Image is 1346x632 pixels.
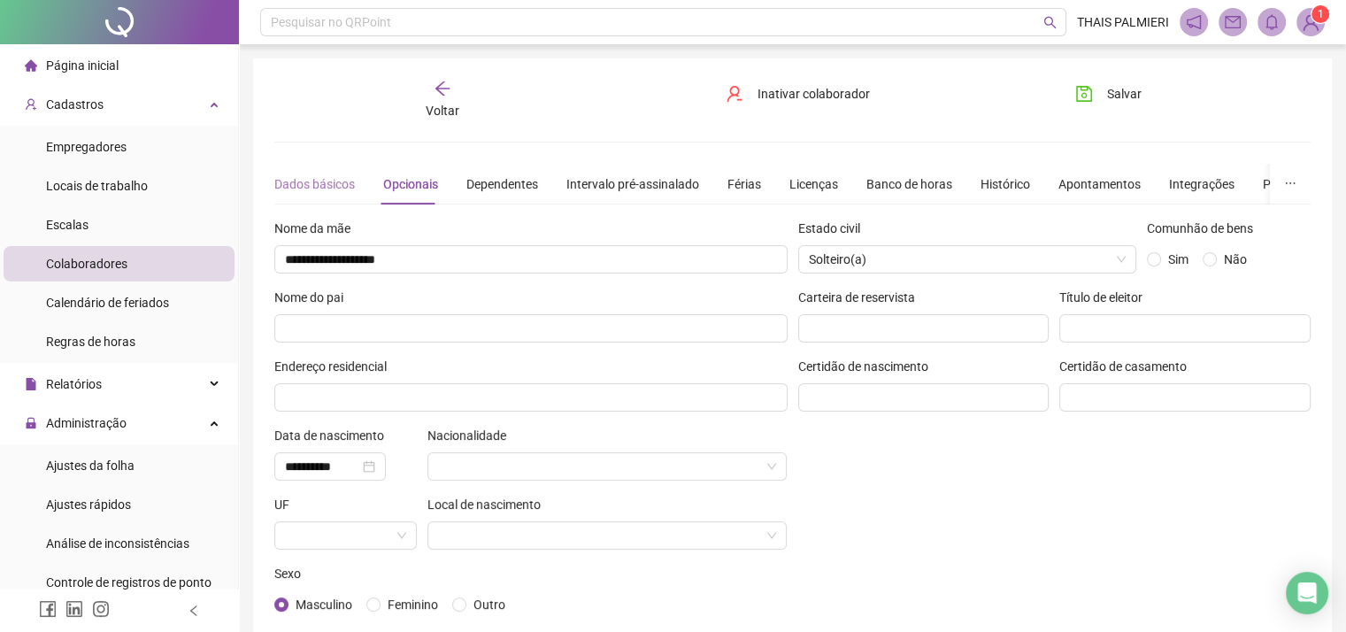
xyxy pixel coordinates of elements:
span: Escalas [46,218,88,232]
div: Integrações [1169,174,1234,194]
span: Página inicial [46,58,119,73]
span: 1 [1318,8,1324,20]
label: Nome da mãe [274,219,362,238]
span: Calendário de feriados [46,296,169,310]
span: Controle de registros de ponto [46,575,212,590]
div: Dados básicos [274,174,355,194]
span: Colaboradores [46,257,127,271]
label: Certidão de casamento [1059,357,1198,376]
div: Dependentes [466,174,538,194]
span: Ajustes da folha [46,459,135,473]
label: Nacionalidade [427,426,518,445]
span: Sim [1168,252,1188,266]
span: lock [25,417,37,429]
span: left [188,605,200,617]
span: user-delete [726,85,743,103]
label: Estado civil [798,219,872,238]
div: Licenças [789,174,838,194]
span: user-add [25,98,37,111]
span: THAIS PALMIERI [1077,12,1169,32]
span: Empregadores [46,140,127,154]
span: linkedin [65,600,83,618]
span: Administração [46,416,127,430]
label: Sexo [274,564,312,583]
span: instagram [92,600,110,618]
span: Não [1224,252,1247,266]
span: Feminino [388,597,438,612]
span: Solteiro(a) [809,252,866,266]
span: search [1043,16,1057,29]
div: Apontamentos [1058,174,1141,194]
span: ellipsis [1284,177,1296,189]
label: Comunhão de bens [1147,219,1265,238]
span: Cadastros [46,97,104,112]
button: ellipsis [1270,164,1311,204]
div: Opcionais [383,174,438,194]
span: bell [1264,14,1280,30]
span: Inativar colaborador [758,84,870,104]
label: Certidão de nascimento [798,357,940,376]
span: Análise de inconsistências [46,536,189,551]
span: notification [1186,14,1202,30]
span: Salvar [1107,84,1142,104]
div: Banco de horas [866,174,952,194]
div: Preferências [1263,174,1332,194]
span: facebook [39,600,57,618]
label: Carteira de reservista [798,288,927,307]
span: Locais de trabalho [46,179,148,193]
div: Open Intercom Messenger [1286,572,1328,614]
div: Intervalo pré-assinalado [566,174,699,194]
label: Nome do pai [274,288,355,307]
div: Histórico [981,174,1030,194]
span: file [25,378,37,390]
div: Férias [727,174,761,194]
label: Local de nascimento [427,495,552,514]
span: Relatórios [46,377,102,391]
label: Endereço residencial [274,357,398,376]
label: Data de nascimento [274,426,396,445]
span: mail [1225,14,1241,30]
span: Regras de horas [46,335,135,349]
span: arrow-left [434,80,451,97]
span: Masculino [296,597,352,612]
sup: Atualize o seu contato no menu Meus Dados [1311,5,1329,23]
span: Ajustes rápidos [46,497,131,512]
span: Voltar [426,104,459,118]
img: 91134 [1297,9,1324,35]
span: home [25,59,37,72]
button: Salvar [1062,80,1155,108]
label: UF [274,495,301,514]
span: save [1075,85,1093,103]
label: Título de eleitor [1059,288,1154,307]
button: Inativar colaborador [712,80,883,108]
span: Outro [473,597,505,612]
